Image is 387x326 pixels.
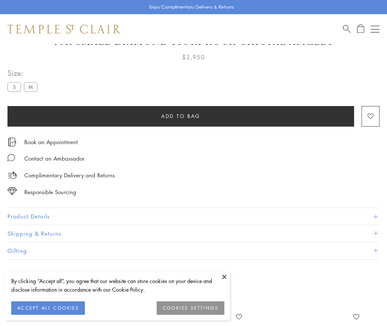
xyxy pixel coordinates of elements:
[161,112,200,120] span: Add to bag
[157,301,224,315] button: COOKIES SETTINGS
[149,3,234,11] p: Enjoy Complimentary Delivery & Returns
[371,25,380,34] button: Open navigation
[7,106,354,127] button: Add to bag
[7,242,380,259] button: Gifting
[24,154,85,163] div: Contact an Ambassador
[7,208,380,225] button: Product Details
[24,187,76,197] div: Responsible Sourcing
[343,24,351,34] a: Search
[24,171,115,180] p: Complimentary Delivery and Returns
[24,82,37,91] label: M
[182,52,205,62] span: $3,950
[7,225,380,242] button: Shipping & Returns
[7,187,17,195] img: icon_sourcing.svg
[7,138,16,146] img: icon_appointment.svg
[7,82,21,91] label: S
[7,171,17,180] img: icon_delivery.svg
[7,25,120,34] img: Temple St. Clair
[24,138,78,146] a: Book an Appointment
[357,24,364,34] a: Open Shopping Bag
[11,277,224,294] div: By clicking “Accept all”, you agree that our website can store cookies on your device and disclos...
[7,67,40,79] span: Size:
[11,301,85,315] button: ACCEPT ALL COOKIES
[7,154,15,161] img: MessageIcon-01_2.svg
